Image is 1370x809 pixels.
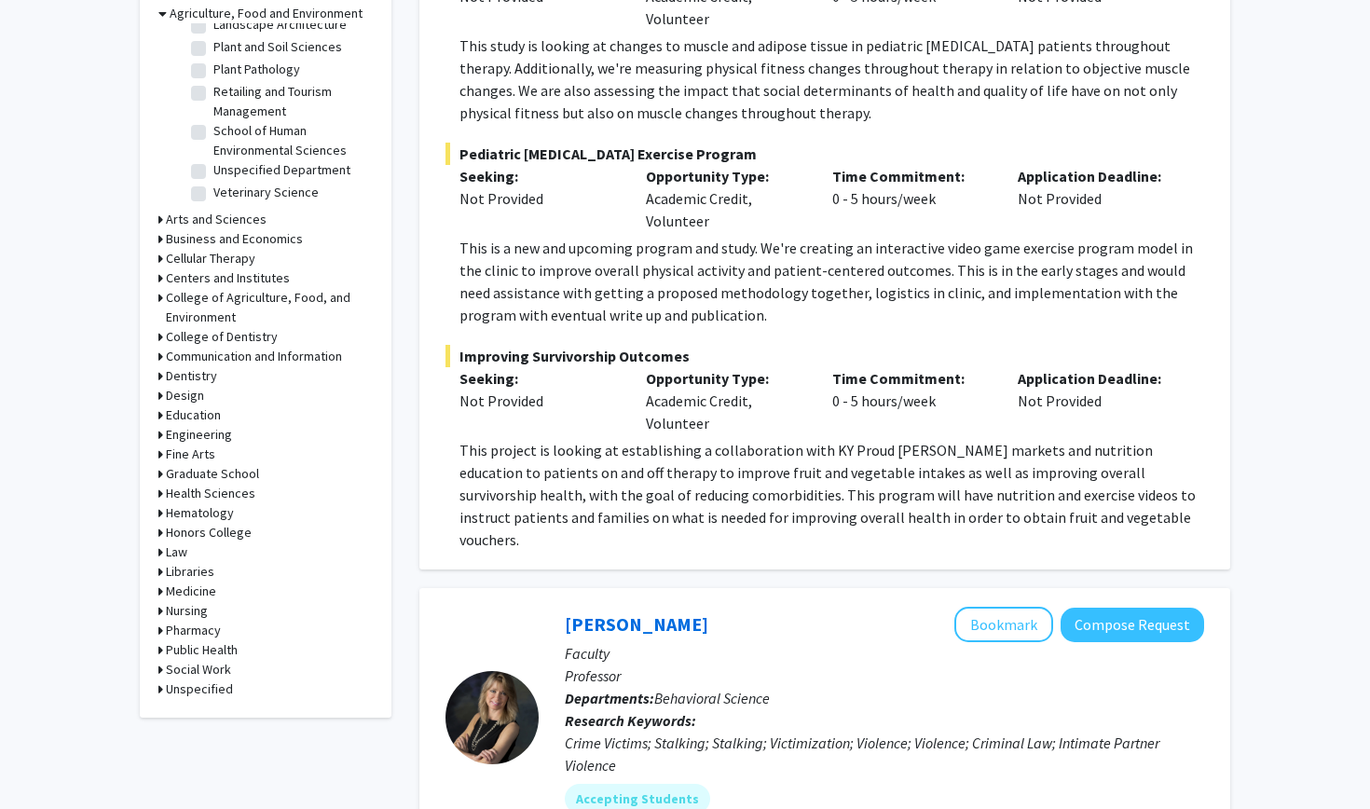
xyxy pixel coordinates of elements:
[166,268,290,288] h3: Centers and Institutes
[459,237,1204,326] p: This is a new and upcoming program and study. We're creating an interactive video game exercise p...
[1061,608,1204,642] button: Compose Request to TK Logan
[445,345,1204,367] span: Improving Survivorship Outcomes
[654,689,770,707] span: Behavioral Science
[459,367,618,390] p: Seeking:
[459,439,1204,551] p: This project is looking at establishing a collaboration with KY Proud [PERSON_NAME] markets and n...
[213,160,350,180] label: Unspecified Department
[565,711,696,730] b: Research Keywords:
[565,732,1204,776] div: Crime Victims; Stalking; Stalking; Victimization; Violence; Violence; Criminal Law; Intimate Part...
[832,367,991,390] p: Time Commitment:
[166,464,259,484] h3: Graduate School
[954,607,1053,642] button: Add TK Logan to Bookmarks
[565,665,1204,687] p: Professor
[166,229,303,249] h3: Business and Economics
[646,367,804,390] p: Opportunity Type:
[166,679,233,699] h3: Unspecified
[166,210,267,229] h3: Arts and Sciences
[14,725,79,795] iframe: Chat
[565,612,708,636] a: [PERSON_NAME]
[166,601,208,621] h3: Nursing
[565,642,1204,665] p: Faculty
[565,689,654,707] b: Departments:
[166,445,215,464] h3: Fine Arts
[166,425,232,445] h3: Engineering
[459,165,618,187] p: Seeking:
[166,582,216,601] h3: Medicine
[632,367,818,434] div: Academic Credit, Volunteer
[166,249,255,268] h3: Cellular Therapy
[166,386,204,405] h3: Design
[213,121,368,160] label: School of Human Environmental Sciences
[632,165,818,232] div: Academic Credit, Volunteer
[166,484,255,503] h3: Health Sciences
[459,390,618,412] div: Not Provided
[1004,367,1190,434] div: Not Provided
[818,367,1005,434] div: 0 - 5 hours/week
[166,366,217,386] h3: Dentistry
[459,187,618,210] div: Not Provided
[213,183,319,202] label: Veterinary Science
[166,503,234,523] h3: Hematology
[1018,165,1176,187] p: Application Deadline:
[166,542,187,562] h3: Law
[646,165,804,187] p: Opportunity Type:
[166,288,373,327] h3: College of Agriculture, Food, and Environment
[166,660,231,679] h3: Social Work
[166,347,342,366] h3: Communication and Information
[166,640,238,660] h3: Public Health
[832,165,991,187] p: Time Commitment:
[166,562,214,582] h3: Libraries
[166,621,221,640] h3: Pharmacy
[818,165,1005,232] div: 0 - 5 hours/week
[170,4,363,23] h3: Agriculture, Food and Environment
[166,523,252,542] h3: Honors College
[445,143,1204,165] span: Pediatric [MEDICAL_DATA] Exercise Program
[166,405,221,425] h3: Education
[213,82,368,121] label: Retailing and Tourism Management
[213,60,300,79] label: Plant Pathology
[1018,367,1176,390] p: Application Deadline:
[459,34,1204,124] p: This study is looking at changes to muscle and adipose tissue in pediatric [MEDICAL_DATA] patient...
[166,327,278,347] h3: College of Dentistry
[1004,165,1190,232] div: Not Provided
[213,15,347,34] label: Landscape Architecture
[213,37,342,57] label: Plant and Soil Sciences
